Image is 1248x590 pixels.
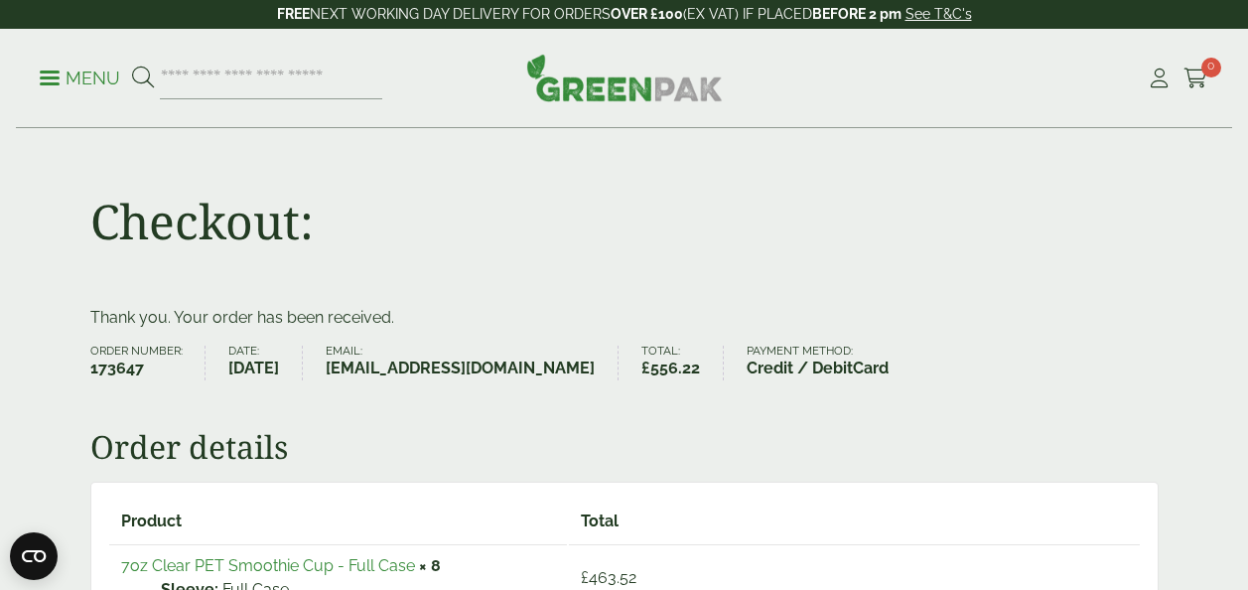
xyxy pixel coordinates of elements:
[1147,69,1172,88] i: My Account
[1183,69,1208,88] i: Cart
[228,357,279,380] strong: [DATE]
[109,501,568,542] th: Product
[581,568,636,587] bdi: 463.52
[121,556,415,575] a: 7oz Clear PET Smoothie Cup - Full Case
[90,193,314,250] h1: Checkout:
[228,346,303,380] li: Date:
[581,568,589,587] span: £
[747,346,911,380] li: Payment method:
[90,428,1159,466] h2: Order details
[526,54,723,101] img: GreenPak Supplies
[641,359,650,377] span: £
[747,357,889,380] strong: Credit / DebitCard
[326,357,595,380] strong: [EMAIL_ADDRESS][DOMAIN_NAME]
[641,359,700,377] bdi: 556.22
[10,532,58,580] button: Open CMP widget
[90,306,1159,330] p: Thank you. Your order has been received.
[611,6,683,22] strong: OVER £100
[569,501,1139,542] th: Total
[812,6,901,22] strong: BEFORE 2 pm
[905,6,972,22] a: See T&C's
[277,6,310,22] strong: FREE
[1201,58,1221,77] span: 0
[419,556,441,575] strong: × 8
[326,346,619,380] li: Email:
[1183,64,1208,93] a: 0
[40,67,120,90] p: Menu
[641,346,724,380] li: Total:
[90,346,207,380] li: Order number:
[40,67,120,86] a: Menu
[90,357,183,380] strong: 173647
